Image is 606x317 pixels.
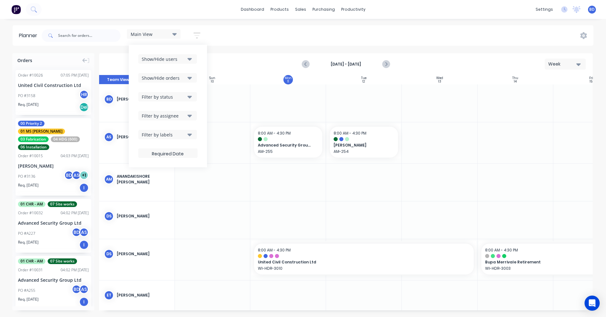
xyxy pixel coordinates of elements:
[79,285,89,294] div: AS
[61,153,89,159] div: 04:03 PM [DATE]
[72,228,81,237] div: BD
[117,134,169,140] div: [PERSON_NAME]
[258,259,449,265] span: United Civil Construction Ltd
[258,149,318,154] p: AM-255
[79,102,89,112] div: Del
[18,288,35,293] div: PO #A255
[104,211,114,221] div: DS
[548,61,577,67] div: Week
[285,76,292,80] div: Mon
[18,239,39,245] span: Req. [DATE]
[211,80,214,83] div: 10
[17,57,32,64] span: Orders
[334,130,366,136] span: 8:00 AM - 4:30 PM
[18,153,43,159] div: Order # 10015
[61,267,89,273] div: 04:02 PM [DATE]
[79,240,89,250] div: I
[362,80,365,83] div: 12
[18,82,89,89] div: United Civil Construction Ltd
[589,7,595,12] span: BD
[258,142,312,148] span: Advanced Security Group Ltd
[138,92,197,101] button: Filter by status
[72,285,81,294] div: BD
[139,148,197,160] input: Required Date
[142,75,186,81] div: Show/Hide orders
[131,31,152,37] span: Main View
[79,297,89,307] div: I
[267,5,292,14] div: products
[79,90,89,99] div: HR
[79,183,89,193] div: I
[485,247,518,253] span: 8:00 AM - 4:30 PM
[138,54,197,64] button: Show/Hide users
[48,201,77,207] span: 07 Site works
[532,5,556,14] div: settings
[104,95,114,104] div: BD
[117,96,169,102] div: [PERSON_NAME] (You)
[18,210,43,216] div: Order # 10032
[18,129,65,134] span: 01 MS [PERSON_NAME]
[72,170,81,180] div: AS
[51,136,80,142] span: 04 HDG (600)
[18,102,39,107] span: Req. [DATE]
[18,121,45,126] span: 00 Priority 2
[209,76,215,80] div: Sun
[514,80,517,83] div: 14
[138,111,197,120] button: Filter by assignee
[258,247,291,253] span: 8:00 AM - 4:30 PM
[18,231,35,236] div: PO #A227
[117,292,169,298] div: [PERSON_NAME]
[104,291,114,300] div: ET
[18,220,89,226] div: Advanced Security Group Ltd
[589,76,593,80] div: Fri
[18,163,89,169] div: [PERSON_NAME]
[138,130,197,139] button: Filter by labels
[117,174,169,185] div: Anandakishore [PERSON_NAME]
[142,94,186,100] div: Filter by status
[287,80,289,83] div: 11
[99,75,137,84] button: Team View
[61,72,89,78] div: 07:05 PM [DATE]
[438,80,441,83] div: 13
[18,72,43,78] div: Order # 10026
[512,76,518,80] div: Thu
[585,296,600,311] div: Open Intercom Messenger
[361,76,366,80] div: Tue
[48,258,77,264] span: 07 Site works
[338,5,369,14] div: productivity
[258,130,291,136] span: 8:00 AM - 4:30 PM
[117,251,169,257] div: [PERSON_NAME]
[238,5,267,14] a: dashboard
[142,56,186,62] div: Show/Hide users
[18,93,35,99] div: PO #3158
[292,5,309,14] div: sales
[104,175,114,184] div: AM
[142,131,186,138] div: Filter by labels
[18,174,35,179] div: PO #3136
[436,76,443,80] div: Wed
[334,149,394,154] p: AM-254
[18,267,43,273] div: Order # 10031
[18,201,45,207] span: 01 CHR - AM
[590,80,592,83] div: 15
[11,5,21,14] img: Factory
[104,249,114,259] div: DS
[138,73,197,83] button: Show/Hide orders
[334,142,388,148] span: [PERSON_NAME]
[142,112,186,119] div: Filter by assignee
[79,170,89,180] div: + 1
[18,297,39,302] span: Req. [DATE]
[18,136,49,142] span: 03 Fabrication
[258,266,470,271] p: WI-HDR-3010
[18,182,39,188] span: Req. [DATE]
[19,32,40,39] div: Planner
[104,132,114,142] div: AS
[58,29,121,42] input: Search for orders...
[309,5,338,14] div: purchasing
[18,258,45,264] span: 01 CHR - AM
[314,61,377,67] strong: [DATE] - [DATE]
[79,228,89,237] div: AS
[18,144,49,150] span: 06 Installation
[117,213,169,219] div: [PERSON_NAME]
[18,277,89,283] div: Advanced Security Group Ltd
